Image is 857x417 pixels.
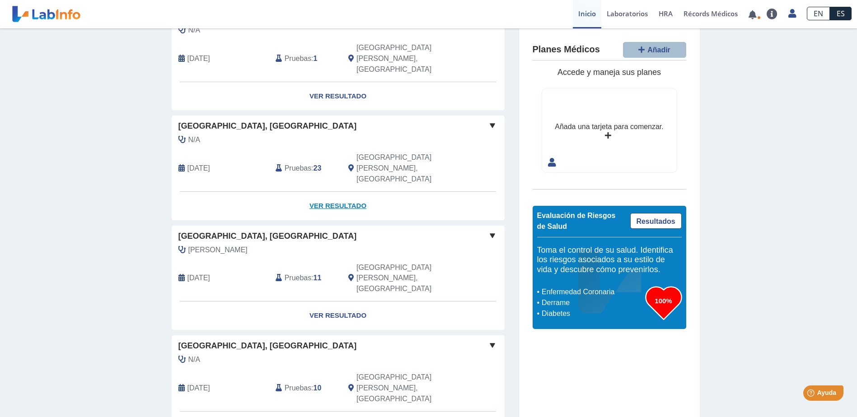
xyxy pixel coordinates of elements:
a: Ver Resultado [172,82,505,111]
button: Añadir [623,42,686,58]
a: Resultados [630,213,682,229]
h3: 100% [646,295,682,306]
b: 11 [314,274,322,282]
div: : [269,262,342,295]
span: [GEOGRAPHIC_DATA], [GEOGRAPHIC_DATA] [178,230,357,242]
span: Pruebas [285,273,311,283]
div: : [269,372,342,404]
span: San Juan, PR [356,262,456,295]
li: Derrame [539,297,646,308]
h4: Planes Médicos [533,44,600,55]
span: 2025-06-30 [187,273,210,283]
span: Añadir [647,46,670,54]
span: [GEOGRAPHIC_DATA], [GEOGRAPHIC_DATA] [178,120,357,132]
span: [GEOGRAPHIC_DATA], [GEOGRAPHIC_DATA] [178,340,357,352]
div: : [269,42,342,75]
b: 1 [314,55,318,62]
span: 2024-09-13 [187,383,210,394]
a: ES [830,7,852,20]
div: : [269,152,342,185]
b: 10 [314,384,322,392]
div: Añada una tarjeta para comenzar. [555,121,663,132]
span: Evaluación de Riesgos de Salud [537,212,616,230]
span: San Juan, PR [356,372,456,404]
span: San Juan, PR [356,152,456,185]
span: Pruebas [285,383,311,394]
span: San Juan, PR [356,42,456,75]
span: N/A [188,354,201,365]
span: 2025-08-09 [187,163,210,174]
span: N/A [188,25,201,36]
b: 23 [314,164,322,172]
span: Accede y maneja sus planes [557,68,661,77]
a: Ver Resultado [172,301,505,330]
span: Pruebas [285,163,311,174]
a: Ver Resultado [172,192,505,220]
span: N/A [188,134,201,145]
li: Diabetes [539,308,646,319]
iframe: Help widget launcher [777,382,847,407]
span: Gonzalez, Maria [188,245,248,255]
li: Enfermedad Coronaria [539,287,646,297]
span: 2025-08-11 [187,53,210,64]
h5: Toma el control de su salud. Identifica los riesgos asociados a su estilo de vida y descubre cómo... [537,246,682,275]
a: EN [807,7,830,20]
span: Pruebas [285,53,311,64]
span: HRA [659,9,673,18]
